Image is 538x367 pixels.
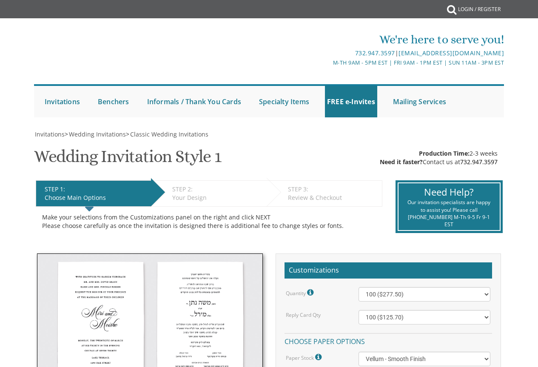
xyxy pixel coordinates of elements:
a: 732.947.3597 [355,49,395,57]
div: Our invitation specialists are happy to assist you! Please call [PHONE_NUMBER] M-Th 9-5 Fr 9-1 EST [405,199,493,228]
a: Wedding Invitations [68,130,126,138]
div: Your Design [172,193,262,202]
a: [EMAIL_ADDRESS][DOMAIN_NAME] [399,49,504,57]
label: Reply Card Qty [286,311,321,319]
h4: Choose paper options [285,333,492,348]
h2: Customizations [285,262,492,279]
a: Benchers [96,86,131,117]
span: Wedding Invitations [69,130,126,138]
span: > [65,130,126,138]
div: Choose Main Options [45,193,147,202]
a: Invitations [34,130,65,138]
label: Quantity [286,287,316,298]
div: STEP 3: [288,185,378,193]
a: Specialty Items [257,86,311,117]
div: Review & Checkout [288,193,378,202]
span: Need it faster? [380,158,423,166]
label: Paper Stock [286,352,324,363]
div: | [191,48,504,58]
div: STEP 1: [45,185,147,193]
a: Classic Wedding Invitations [129,130,208,138]
div: STEP 2: [172,185,262,193]
div: Make your selections from the Customizations panel on the right and click NEXT Please choose care... [42,213,376,230]
a: Informals / Thank You Cards [145,86,243,117]
div: 2-3 weeks Contact us at [380,149,498,166]
div: Need Help? [405,185,493,199]
div: M-Th 9am - 5pm EST | Fri 9am - 1pm EST | Sun 11am - 3pm EST [191,58,504,67]
span: > [126,130,208,138]
div: We're here to serve you! [191,31,504,48]
a: 732.947.3597 [460,158,498,166]
span: Production Time: [419,149,470,157]
span: Classic Wedding Invitations [130,130,208,138]
a: FREE e-Invites [325,86,377,117]
a: Invitations [43,86,82,117]
h1: Wedding Invitation Style 1 [34,147,221,172]
span: Invitations [35,130,65,138]
a: Mailing Services [391,86,448,117]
